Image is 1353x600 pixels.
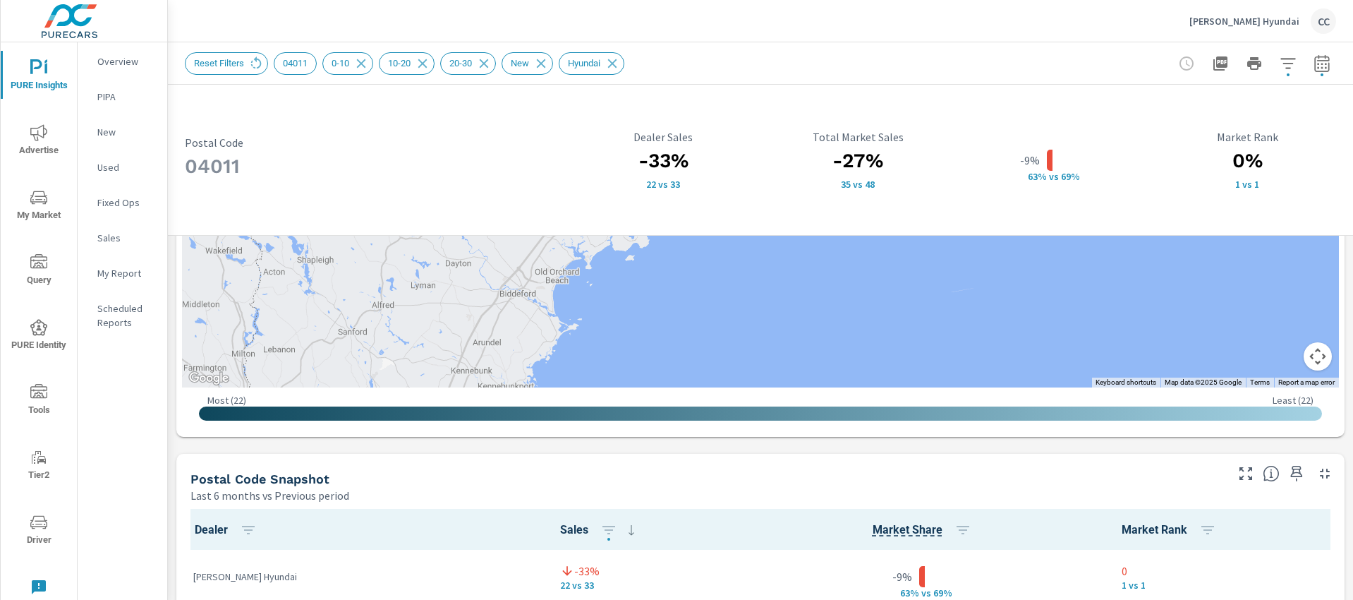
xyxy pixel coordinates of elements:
[574,179,752,190] p: 22 vs 33
[574,131,752,143] p: Dealer Sales
[1122,522,1222,539] span: Market Rank
[5,514,73,548] span: Driver
[574,149,752,173] h3: -33%
[322,52,373,75] div: 0-10
[78,51,167,72] div: Overview
[502,58,538,68] span: New
[873,522,977,539] span: Market Share
[892,568,912,585] p: -9%
[323,58,358,68] span: 0-10
[193,570,538,584] p: [PERSON_NAME] Hyundai
[5,449,73,484] span: Tier2
[1308,49,1336,78] button: Select Date Range
[78,263,167,284] div: My Report
[185,52,268,75] div: Reset Filters
[78,157,167,178] div: Used
[1158,149,1336,173] h3: 0%
[1274,49,1302,78] button: Apply Filters
[926,587,960,599] p: s 69%
[1250,378,1270,386] a: Terms (opens in new tab)
[97,196,156,210] p: Fixed Ops
[1165,378,1242,386] span: Map data ©2025 Google
[97,301,156,330] p: Scheduled Reports
[97,54,156,68] p: Overview
[1054,169,1088,182] p: s 69%
[440,52,496,75] div: 20-30
[1096,378,1156,388] button: Keyboard shortcuts
[97,125,156,139] p: New
[78,298,167,333] div: Scheduled Reports
[560,580,728,591] p: 22 vs 33
[78,121,167,143] div: New
[1158,131,1336,143] p: Market Rank
[1158,179,1336,190] p: 1 vs 1
[441,58,480,68] span: 20-30
[1278,378,1335,386] a: Report a map error
[97,266,156,280] p: My Report
[186,58,253,68] span: Reset Filters
[379,52,435,75] div: 10-20
[186,369,232,388] img: Google
[97,90,156,104] p: PIPA
[97,160,156,174] p: Used
[380,58,419,68] span: 10-20
[1311,8,1336,34] div: CC
[1263,465,1280,482] span: Postal Code Snapshot
[1206,49,1234,78] button: "Export Report to PDF"
[190,472,329,486] h5: Postal Code Snapshot
[1020,152,1040,169] p: -9%
[1189,15,1299,28] p: [PERSON_NAME] Hyundai
[5,124,73,159] span: Advertise
[559,52,624,75] div: Hyundai
[1273,394,1313,407] p: Least ( 22 )
[190,487,349,504] p: Last 6 months vs Previous period
[97,231,156,245] p: Sales
[5,319,73,354] span: PURE Identity
[1122,580,1328,591] p: 1 vs 1
[185,155,557,179] h3: 04011
[1240,49,1268,78] button: Print Report
[1304,342,1332,371] button: Map camera controls
[873,522,942,539] span: Dealer Sales / Total Market Sales. [Market = within dealer PMA (or 60 miles if no PMA is defined)...
[78,227,167,248] div: Sales
[769,179,947,190] p: 35 vs 48
[1234,462,1257,485] button: Make Fullscreen
[5,254,73,289] span: Query
[1313,462,1336,485] button: Minimize Widget
[890,587,926,599] p: 63% v
[78,192,167,213] div: Fixed Ops
[5,189,73,224] span: My Market
[78,86,167,107] div: PIPA
[185,136,557,149] p: Postal Code
[1285,462,1308,485] span: Save this to your personalized report
[186,369,232,388] a: Open this area in Google Maps (opens a new window)
[1122,563,1328,580] p: 0
[1017,169,1054,182] p: 63% v
[574,563,600,580] p: -33%
[769,149,947,173] h3: -27%
[502,52,553,75] div: New
[274,58,316,68] span: 04011
[560,522,640,539] span: Sales
[207,394,246,407] p: Most ( 22 )
[559,58,609,68] span: Hyundai
[769,131,947,143] p: Total Market Sales
[195,522,262,539] span: Dealer
[5,384,73,419] span: Tools
[5,59,73,94] span: PURE Insights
